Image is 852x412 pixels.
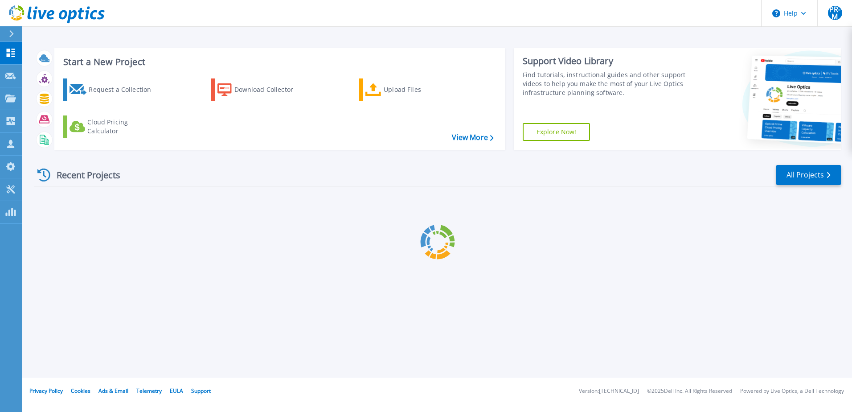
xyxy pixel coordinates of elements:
a: EULA [170,387,183,395]
a: Explore Now! [523,123,590,141]
li: © 2025 Dell Inc. All Rights Reserved [647,388,732,394]
div: Support Video Library [523,55,689,67]
a: View More [452,133,493,142]
li: Powered by Live Optics, a Dell Technology [740,388,844,394]
a: Request a Collection [63,78,163,101]
a: Support [191,387,211,395]
div: Find tutorials, instructional guides and other support videos to help you make the most of your L... [523,70,689,97]
div: Download Collector [234,81,306,99]
a: Cookies [71,387,90,395]
li: Version: [TECHNICAL_ID] [579,388,639,394]
a: Download Collector [211,78,311,101]
div: Cloud Pricing Calculator [87,118,159,136]
a: All Projects [776,165,841,185]
div: Recent Projects [34,164,132,186]
a: Privacy Policy [29,387,63,395]
h3: Start a New Project [63,57,493,67]
a: Upload Files [359,78,459,101]
div: Upload Files [384,81,455,99]
a: Cloud Pricing Calculator [63,115,163,138]
span: PR-M [828,6,842,20]
a: Telemetry [136,387,162,395]
div: Request a Collection [89,81,160,99]
a: Ads & Email [98,387,128,395]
